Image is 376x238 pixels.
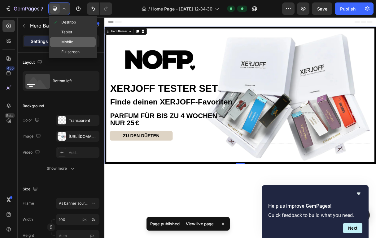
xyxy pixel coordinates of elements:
[355,190,362,198] button: Hide survey
[7,88,181,125] h2: Rich Text Editor. Editing area: main
[182,219,217,228] div: View live page
[47,165,76,172] div: Show more
[87,2,112,15] div: Undo/Redo
[7,130,181,151] h2: Rich Text Editor. Editing area: main
[8,90,155,104] span: XERJOFF TESTER SET
[56,198,99,209] button: As banner source
[82,217,87,222] div: px
[148,6,150,12] span: /
[23,148,41,157] div: Video
[2,15,369,198] div: Background Image
[30,22,83,29] p: Hero Banner
[8,89,180,124] p: ⁠⁠⁠⁠⁠⁠⁠
[23,132,42,141] div: Image
[41,5,43,12] p: 7
[23,185,39,193] div: Size
[2,2,46,15] button: 7
[23,217,33,222] label: Width
[268,212,362,218] p: Quick feedback to build what you need.
[25,158,75,165] span: ZU DEN DÜFTEN
[8,130,180,150] p: ⁠⁠⁠⁠⁠⁠⁠
[91,217,95,222] div: %
[23,201,34,206] label: Frame
[53,74,90,88] div: Bottom left
[335,2,361,15] button: Publish
[69,150,98,155] div: Add...
[265,128,298,133] div: Drop element here
[268,202,362,210] h2: Help us improve GemPages!
[25,158,75,166] div: Rich Text Editor. Editing area: main
[23,103,44,109] div: Background
[104,17,376,238] iframe: Design area
[23,116,41,125] div: Color
[90,233,94,238] span: px
[90,216,97,223] button: px
[2,15,369,198] div: Overlay
[81,216,88,223] button: %
[150,221,180,227] p: Page published
[61,39,73,45] span: Mobile
[268,190,362,233] div: Help us improve GemPages!
[151,6,212,12] span: Home Page - [DATE] 12:34:30
[23,163,99,174] button: Show more
[6,66,15,71] div: 450
[23,58,43,67] div: Layout
[59,201,89,206] span: As banner source
[7,155,93,168] a: Rich Text Editor. Editing area: main
[31,38,48,45] p: Settings
[343,223,362,233] button: Next question
[69,118,98,123] div: Transparent
[61,19,76,25] span: Desktop
[8,109,175,121] span: Finde deinen XERJOFF-Favoriten
[8,130,162,150] span: PARFUM FÜR BIS ZU 4 WOCHEN – NUR 25 €
[56,214,99,225] input: px%
[8,16,33,22] div: Hero Banner
[340,6,356,12] div: Publish
[69,134,98,139] div: [URL][DOMAIN_NAME]
[61,29,72,35] span: Tablet
[5,113,15,118] div: Beta
[312,2,332,15] button: Save
[317,6,327,11] span: Save
[61,49,80,55] span: Fullscreen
